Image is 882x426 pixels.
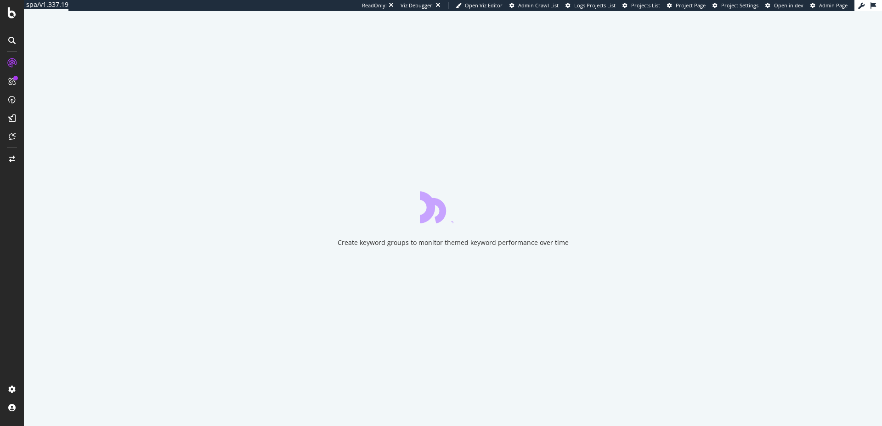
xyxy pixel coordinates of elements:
[401,2,434,9] div: Viz Debugger:
[819,2,848,9] span: Admin Page
[465,2,503,9] span: Open Viz Editor
[810,2,848,9] a: Admin Page
[420,190,486,223] div: animation
[676,2,706,9] span: Project Page
[622,2,660,9] a: Projects List
[456,2,503,9] a: Open Viz Editor
[712,2,758,9] a: Project Settings
[565,2,616,9] a: Logs Projects List
[667,2,706,9] a: Project Page
[518,2,559,9] span: Admin Crawl List
[631,2,660,9] span: Projects List
[362,2,387,9] div: ReadOnly:
[765,2,803,9] a: Open in dev
[338,238,569,247] div: Create keyword groups to monitor themed keyword performance over time
[721,2,758,9] span: Project Settings
[774,2,803,9] span: Open in dev
[509,2,559,9] a: Admin Crawl List
[574,2,616,9] span: Logs Projects List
